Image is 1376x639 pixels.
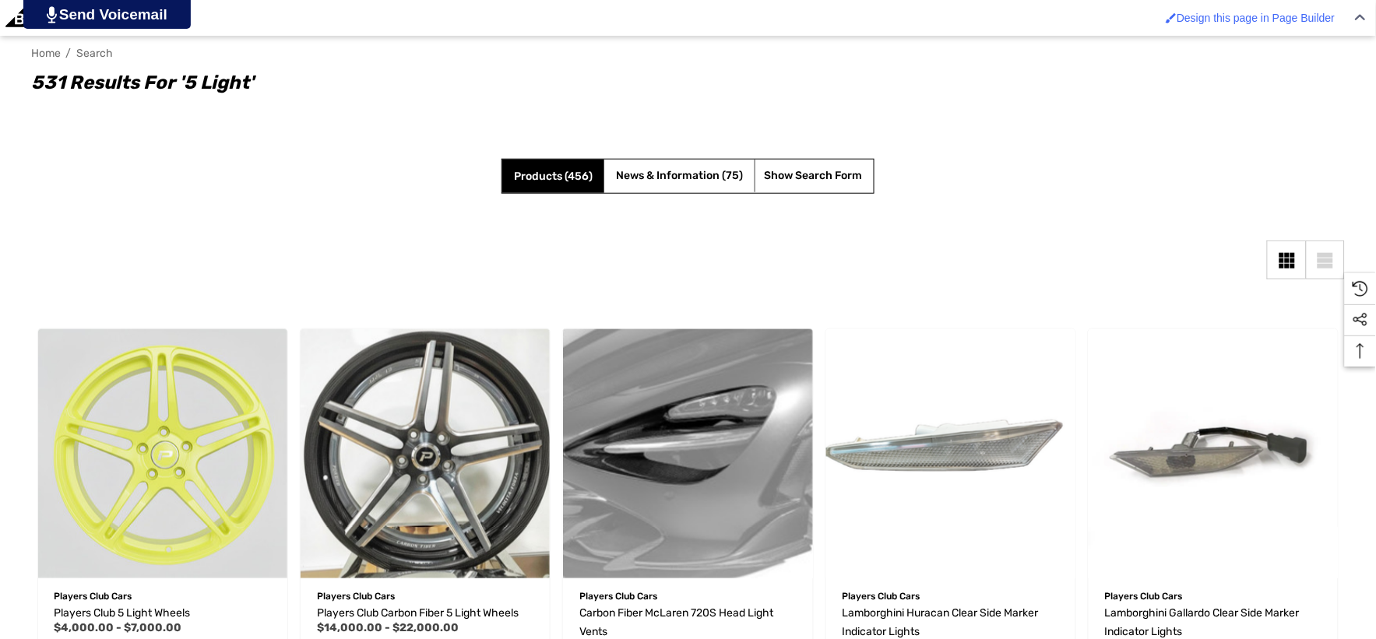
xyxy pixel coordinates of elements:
nav: Breadcrumb [31,40,1345,67]
a: Players Club 5 Light Wheels,Price range from $4,000.00 to $7,000.00 [38,329,287,578]
a: Players Club 5 Light Wheels,Price range from $4,000.00 to $7,000.00 [55,605,271,623]
img: Close Admin Bar [1355,14,1366,21]
span: Lamborghini Gallardo Clear Side Marker Indicator Lights [1105,607,1300,639]
p: Players Club Cars [843,587,1059,607]
p: Players Club Cars [317,587,533,607]
span: $4,000.00 - $7,000.00 [55,622,182,635]
svg: Social Media [1353,312,1368,328]
a: Search [76,47,113,60]
span: Lamborghini Huracan Clear Side Marker Indicator Lights [843,607,1039,639]
svg: Recently Viewed [1353,281,1368,297]
a: Lamborghini Huracan Clear Side Marker Indicator Lights,$1,000.00 [826,329,1075,578]
p: Players Club Cars [55,587,271,607]
img: Lamborghini Huracan Side Marker Indicator Lights [826,329,1075,578]
svg: Top [1345,343,1376,359]
span: News & Information (75) [616,169,743,182]
span: Design this page in Page Builder [1177,12,1335,24]
span: Players Club Carbon Fiber 5 Light Wheels [317,607,519,620]
a: Enabled brush for page builder edit. Design this page in Page Builder [1158,4,1343,32]
h1: 531 results for '5 light' [31,68,1088,97]
a: Home [31,47,61,60]
img: Players Club 5 Light Monoblock Wheels [38,329,287,578]
img: Carbon Fiber McLaren 720S Head Light Vents [563,329,812,578]
img: Enabled brush for page builder edit. [1166,12,1177,23]
span: Carbon Fiber McLaren 720S Head Light Vents [579,607,773,639]
span: Show Search Form [764,167,862,186]
a: List View [1306,241,1345,279]
a: Carbon Fiber McLaren 720S Head Light Vents,$3,500.00 [563,329,812,578]
span: $14,000.00 - $22,000.00 [317,622,459,635]
span: Players Club 5 Light Wheels [55,607,191,620]
img: Players Club 5 Light Carbon Fiber Wheels [301,329,550,578]
a: Hide Search Form [764,167,862,186]
a: Lamborghini Gallardo Clear Side Marker Indicator Lights,$1,000.00 [1089,329,1338,578]
a: Players Club Carbon Fiber 5 Light Wheels,Price range from $14,000.00 to $22,000.00 [317,605,533,623]
img: PjwhLS0gR2VuZXJhdG9yOiBHcmF2aXQuaW8gLS0+PHN2ZyB4bWxucz0iaHR0cDovL3d3dy53My5vcmcvMjAwMC9zdmciIHhtb... [47,6,57,23]
a: Players Club Carbon Fiber 5 Light Wheels,Price range from $14,000.00 to $22,000.00 [301,329,550,578]
p: Players Club Cars [579,587,796,607]
p: Players Club Cars [1105,587,1321,607]
span: Products (456) [514,170,593,183]
img: Lamborghini Gallardo Side Marker Indicator Lights [1089,329,1338,578]
a: Grid View [1267,241,1306,279]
